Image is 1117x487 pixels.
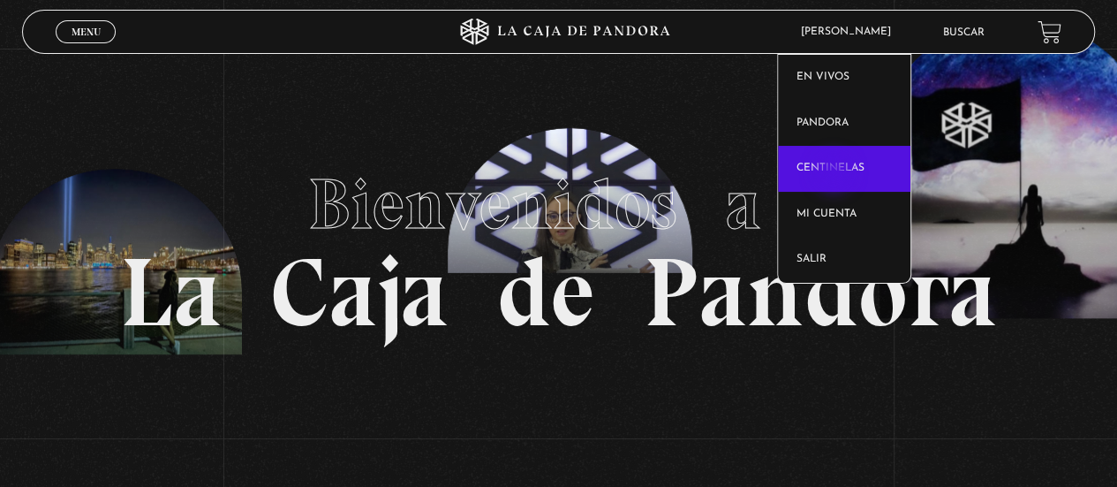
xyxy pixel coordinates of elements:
span: Menu [72,27,101,37]
a: Mi cuenta [778,192,910,238]
span: Bienvenidos a [308,162,810,247]
a: Centinelas [778,146,910,192]
a: View your shopping cart [1038,20,1061,44]
a: En vivos [778,55,910,101]
a: Buscar [943,27,985,38]
a: Salir [778,237,910,283]
a: Pandora [778,101,910,147]
h1: La Caja de Pandora [120,147,997,341]
span: [PERSON_NAME] [792,27,909,37]
span: Cerrar [65,42,107,54]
